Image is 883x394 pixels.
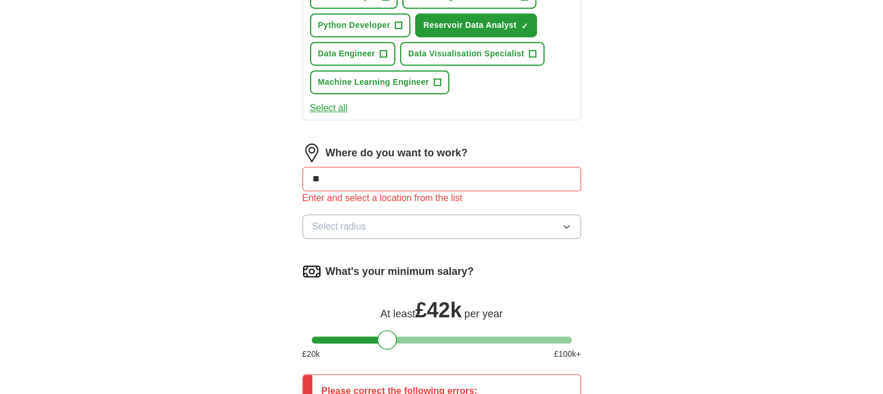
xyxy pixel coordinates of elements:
span: Machine Learning Engineer [318,76,430,88]
button: Machine Learning Engineer [310,70,450,94]
div: Enter and select a location from the list [302,191,581,205]
button: Reservoir Data Analyst✓ [415,13,536,37]
span: Data Visualisation Specialist [408,48,524,60]
img: location.png [302,144,321,162]
button: Select all [310,101,348,115]
span: Select radius [312,220,366,234]
button: Data Visualisation Specialist [400,42,545,66]
span: £ 100 k+ [554,348,581,360]
label: What's your minimum salary? [326,264,474,280]
span: £ 42k [415,298,462,322]
span: Data Engineer [318,48,376,60]
label: Where do you want to work? [326,145,468,161]
span: per year [464,308,503,320]
button: Data Engineer [310,42,396,66]
img: salary.png [302,262,321,281]
span: £ 20 k [302,348,320,360]
span: Reservoir Data Analyst [423,19,516,31]
span: At least [380,308,415,320]
button: Python Developer [310,13,411,37]
span: Python Developer [318,19,391,31]
button: Select radius [302,214,581,239]
span: ✓ [521,22,528,31]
